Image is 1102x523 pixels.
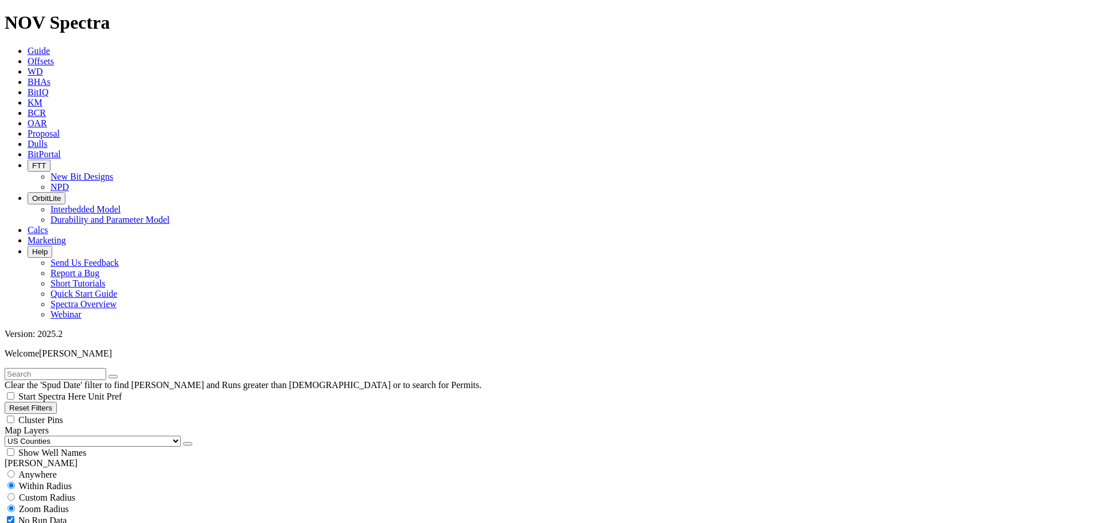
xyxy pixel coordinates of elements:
[28,149,61,159] a: BitPortal
[19,504,69,514] span: Zoom Radius
[28,118,47,128] a: OAR
[18,448,86,458] span: Show Well Names
[5,380,482,390] span: Clear the 'Spud Date' filter to find [PERSON_NAME] and Runs greater than [DEMOGRAPHIC_DATA] or to...
[51,289,117,299] a: Quick Start Guide
[32,247,48,256] span: Help
[5,348,1097,359] p: Welcome
[18,470,57,479] span: Anywhere
[51,204,121,214] a: Interbedded Model
[28,98,42,107] a: KM
[28,87,48,97] a: BitIQ
[28,139,48,149] a: Dulls
[51,299,117,309] a: Spectra Overview
[5,12,1097,33] h1: NOV Spectra
[51,278,106,288] a: Short Tutorials
[51,215,170,224] a: Durability and Parameter Model
[5,368,106,380] input: Search
[32,161,46,170] span: FTT
[19,481,72,491] span: Within Radius
[51,182,69,192] a: NPD
[51,258,119,268] a: Send Us Feedback
[28,67,43,76] a: WD
[51,172,113,181] a: New Bit Designs
[28,77,51,87] a: BHAs
[32,194,61,203] span: OrbitLite
[39,348,112,358] span: [PERSON_NAME]
[28,192,65,204] button: OrbitLite
[18,392,86,401] span: Start Spectra Here
[5,402,57,414] button: Reset Filters
[28,56,54,66] a: Offsets
[18,415,63,425] span: Cluster Pins
[28,225,48,235] a: Calcs
[28,129,60,138] a: Proposal
[28,46,50,56] a: Guide
[5,425,49,435] span: Map Layers
[51,309,82,319] a: Webinar
[5,458,1097,468] div: [PERSON_NAME]
[28,235,66,245] a: Marketing
[28,160,51,172] button: FTT
[28,246,52,258] button: Help
[51,268,99,278] a: Report a Bug
[28,108,46,118] a: BCR
[19,493,75,502] span: Custom Radius
[5,329,1097,339] div: Version: 2025.2
[7,392,14,400] input: Start Spectra Here
[88,392,122,401] span: Unit Pref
